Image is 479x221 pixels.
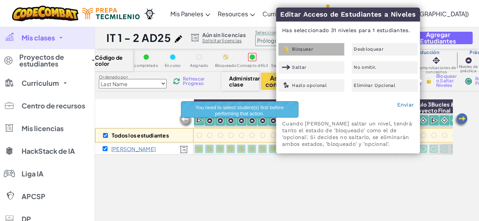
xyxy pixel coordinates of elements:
[238,117,245,124] img: IconPracticeLevel.svg
[82,8,140,19] img: Tecmilenio logo
[292,65,306,70] span: Saltar
[276,21,420,39] p: Has seleccionado 31 niveles para 1 estudiantes.
[261,73,301,90] button: Asignar contenido
[441,117,448,124] img: IconCinematic.svg
[179,145,188,154] img: Licensed
[354,83,395,88] span: Eliminar Opcional
[22,170,44,177] span: Liga IA
[190,63,209,68] span: Asignado
[282,120,414,147] p: Cuando [PERSON_NAME] saltar un nivel, tendrá tanto el estado de 'bloqueado' como el de 'opcional'...
[22,125,64,132] span: Mis licencias
[270,117,276,124] img: IconPracticeLevel.svg
[271,63,286,68] span: Saltado
[170,10,203,18] span: Mis Paneles
[12,6,78,21] img: CodeCombat logo
[397,102,414,108] a: Enviar
[354,47,384,51] span: Desbloquear
[282,46,290,53] img: IconLock.svg
[99,74,167,80] label: Ordenado por
[282,64,290,71] img: IconSkippedLevel.svg
[22,34,55,41] span: Mis clases
[237,63,268,68] span: Concepto difícil
[217,117,223,124] img: IconPracticeLevel.svg
[436,74,458,88] span: Bloquear o Saltar Niveles
[292,47,313,51] span: Bloquear
[204,101,270,114] span: Módulo 1Algoritmos y Resolución de Problemas
[22,80,59,87] span: Curriculum
[195,105,284,116] span: You need to select student(s) first before performing that action.
[196,117,203,124] img: IconCutscene.svg
[95,54,133,66] span: Código de color
[173,78,180,85] img: IconReload.svg
[374,3,473,24] a: Español ([GEOGRAPHIC_DATA])
[214,3,259,24] a: Resources
[167,3,214,24] a: Mis Paneles
[255,29,320,36] label: Seleccionar capítulo
[229,75,251,87] span: Administrar clase
[202,32,246,38] span: Aún sin licencias
[276,8,420,22] h3: Editar Acceso de Estudiantes a Niveles
[465,57,472,64] img: IconPracticeLevel.svg
[262,10,294,18] span: Curriculum
[144,8,156,19] img: Ozaria
[22,148,75,155] span: HackStack de IA
[183,77,206,86] span: Refrescar Progreso
[106,31,171,45] h1: IT 1 - 2 AD25
[354,65,376,70] span: No omitir.
[420,117,427,124] img: IconCinematic.svg
[112,132,169,138] p: Todos los estudiantes
[292,83,327,88] span: Hazlo opcional
[228,117,234,124] img: IconPracticeLevel.svg
[465,78,472,85] img: IconReset.svg
[392,49,457,56] h3: Introducción
[416,66,457,74] span: Comprobaciones de conceptos
[451,117,459,124] img: IconCinematic.svg
[259,3,304,24] a: Curriculum
[378,10,469,18] span: Español ([GEOGRAPHIC_DATA])
[111,146,156,152] p: Santiago G
[175,35,182,43] img: iconPencil.svg
[425,77,433,84] img: IconLock.svg
[215,63,236,68] span: Bloqueado
[206,117,213,124] img: IconPracticeLevel.svg
[165,63,181,68] span: En curso
[178,113,193,128] img: Arrow_Left_Inactive.png
[453,113,468,128] img: Arrow_Left.png
[249,117,255,124] img: IconPracticeLevel.svg
[19,54,87,67] span: Proyectos de estudiantes
[259,117,266,124] img: IconPracticeLevel.svg
[22,102,85,109] span: Centro de recursos
[202,38,246,44] a: Solicitar licencias
[404,32,473,44] button: Agregar Estudiantes
[431,117,438,124] img: IconCutscene.svg
[218,10,248,18] span: Resources
[282,82,290,89] img: IconOptionalLevel.svg
[310,2,369,25] a: Mi Cuenta
[410,31,466,44] span: Agregar Estudiantes
[431,55,442,66] img: IconInteractive.svg
[134,63,158,68] span: completado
